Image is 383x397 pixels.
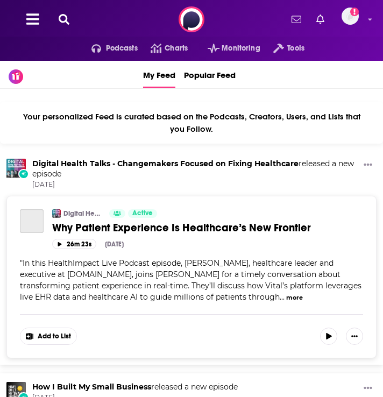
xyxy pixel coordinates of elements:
button: more [286,293,303,302]
span: Podcasts [106,41,138,56]
span: My Feed [143,63,175,87]
button: open menu [79,40,138,57]
div: New Episode [18,169,29,179]
span: Tools [287,41,304,56]
span: Add to List [38,332,71,341]
img: User Profile [342,8,359,25]
a: Digital Health Talks - Changemakers Focused on Fixing Healthcare [63,209,102,218]
div: [DATE] [105,240,124,248]
h3: released a new episode [32,382,238,392]
span: ... [280,292,285,302]
a: Why Patient Experience Is Healthcare’s New Frontier [52,221,363,235]
button: Show More Button [359,382,377,395]
a: Why Patient Experience Is Healthcare’s New Frontier [20,209,44,233]
button: open menu [195,40,260,57]
button: Show More Button [359,159,377,172]
span: In this HealthImpact Live Podcast episode, [PERSON_NAME], healthcare leader and executive at [DOM... [20,258,361,302]
a: My Feed [143,61,175,88]
a: Show notifications dropdown [312,10,329,29]
button: open menu [260,40,304,57]
a: Charts [138,40,188,57]
a: How I Built My Small Business [32,382,151,392]
span: Popular Feed [184,63,236,87]
img: Podchaser - Follow, Share and Rate Podcasts [179,6,204,32]
a: Digital Health Talks - Changemakers Focused on Fixing Healthcare [32,159,299,168]
span: Charts [165,41,188,56]
span: Logged in as PR104West [342,8,359,25]
span: Active [132,208,153,219]
a: Logged in as PR104West [342,8,365,31]
a: Show notifications dropdown [287,10,306,29]
a: Active [128,209,157,218]
span: [DATE] [32,180,359,189]
h3: released a new episode [32,159,359,179]
button: Show More Button [20,328,76,344]
a: Popular Feed [184,61,236,88]
span: Monitoring [222,41,260,56]
span: Why Patient Experience Is Healthcare’s New Frontier [52,221,311,235]
img: Digital Health Talks - Changemakers Focused on Fixing Healthcare [52,209,61,218]
span: " [20,258,361,302]
svg: Email not verified [350,8,359,16]
img: Digital Health Talks - Changemakers Focused on Fixing Healthcare [6,159,26,178]
button: 26m 23s [52,239,96,249]
button: Show More Button [346,328,363,345]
